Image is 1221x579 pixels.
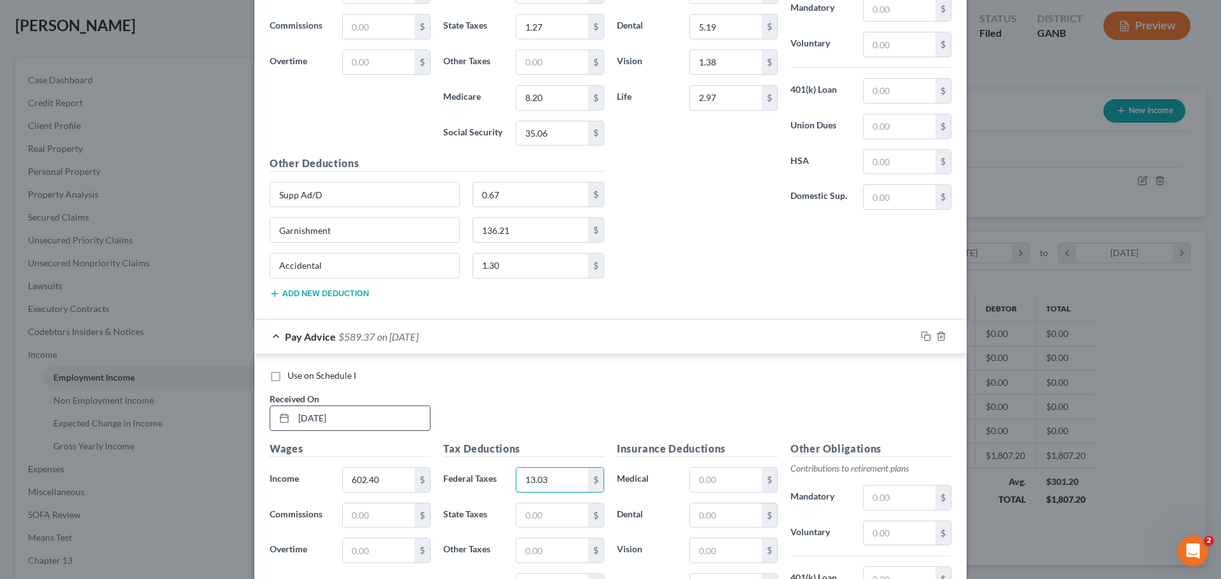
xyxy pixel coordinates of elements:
[415,538,430,562] div: $
[437,50,509,75] label: Other Taxes
[1204,536,1214,546] span: 2
[263,50,336,75] label: Overtime
[864,32,935,57] input: 0.00
[263,14,336,39] label: Commissions
[437,467,509,493] label: Federal Taxes
[784,184,857,210] label: Domestic Sup.
[864,185,935,209] input: 0.00
[415,15,430,39] div: $
[690,50,762,74] input: 0.00
[588,182,604,207] div: $
[762,503,777,528] div: $
[285,330,336,343] span: Pay Advice
[790,441,951,457] h5: Other Obligations
[617,441,778,457] h5: Insurance Deductions
[294,406,430,430] input: MM/DD/YYYY
[516,121,588,146] input: 0.00
[610,467,683,493] label: Medical
[270,393,319,404] span: Received On
[437,503,509,528] label: State Taxes
[270,289,369,299] button: Add new deduction
[343,503,415,528] input: 0.00
[270,156,604,172] h5: Other Deductions
[473,218,589,242] input: 0.00
[762,15,777,39] div: $
[343,538,415,562] input: 0.00
[762,50,777,74] div: $
[935,32,951,57] div: $
[437,538,509,563] label: Other Taxes
[516,538,588,562] input: 0.00
[690,86,762,110] input: 0.00
[516,15,588,39] input: 0.00
[610,503,683,528] label: Dental
[588,50,604,74] div: $
[516,468,588,492] input: 0.00
[864,486,935,510] input: 0.00
[588,218,604,242] div: $
[263,503,336,528] label: Commissions
[864,79,935,103] input: 0.00
[588,503,604,528] div: $
[784,521,857,546] label: Voluntary
[1178,536,1208,566] iframe: Intercom live chat
[270,218,459,242] input: Specify...
[343,468,415,492] input: 0.00
[415,468,430,492] div: $
[690,15,762,39] input: 0.00
[784,114,857,139] label: Union Dues
[437,14,509,39] label: State Taxes
[935,114,951,139] div: $
[588,468,604,492] div: $
[935,521,951,545] div: $
[588,86,604,110] div: $
[343,50,415,74] input: 0.00
[935,79,951,103] div: $
[610,50,683,75] label: Vision
[610,538,683,563] label: Vision
[610,14,683,39] label: Dental
[377,330,418,343] span: on [DATE]
[270,182,459,207] input: Specify...
[690,503,762,528] input: 0.00
[935,185,951,209] div: $
[790,462,951,475] p: Contributions to retirement plans
[784,32,857,57] label: Voluntary
[762,538,777,562] div: $
[588,538,604,562] div: $
[263,538,336,563] label: Overtime
[864,114,935,139] input: 0.00
[588,15,604,39] div: $
[516,503,588,528] input: 0.00
[415,50,430,74] div: $
[270,441,431,457] h5: Wages
[784,149,857,175] label: HSA
[784,78,857,104] label: 401(k) Loan
[784,485,857,510] label: Mandatory
[864,150,935,174] input: 0.00
[343,15,415,39] input: 0.00
[437,121,509,146] label: Social Security
[516,50,588,74] input: 0.00
[270,254,459,278] input: Specify...
[338,330,375,343] span: $589.37
[437,85,509,111] label: Medicare
[690,538,762,562] input: 0.00
[473,254,589,278] input: 0.00
[588,121,604,146] div: $
[762,86,777,110] div: $
[690,468,762,492] input: 0.00
[762,468,777,492] div: $
[443,441,604,457] h5: Tax Deductions
[415,503,430,528] div: $
[610,85,683,111] label: Life
[287,370,356,381] span: Use on Schedule I
[270,473,299,484] span: Income
[935,486,951,510] div: $
[588,254,604,278] div: $
[516,86,588,110] input: 0.00
[473,182,589,207] input: 0.00
[864,521,935,545] input: 0.00
[935,150,951,174] div: $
